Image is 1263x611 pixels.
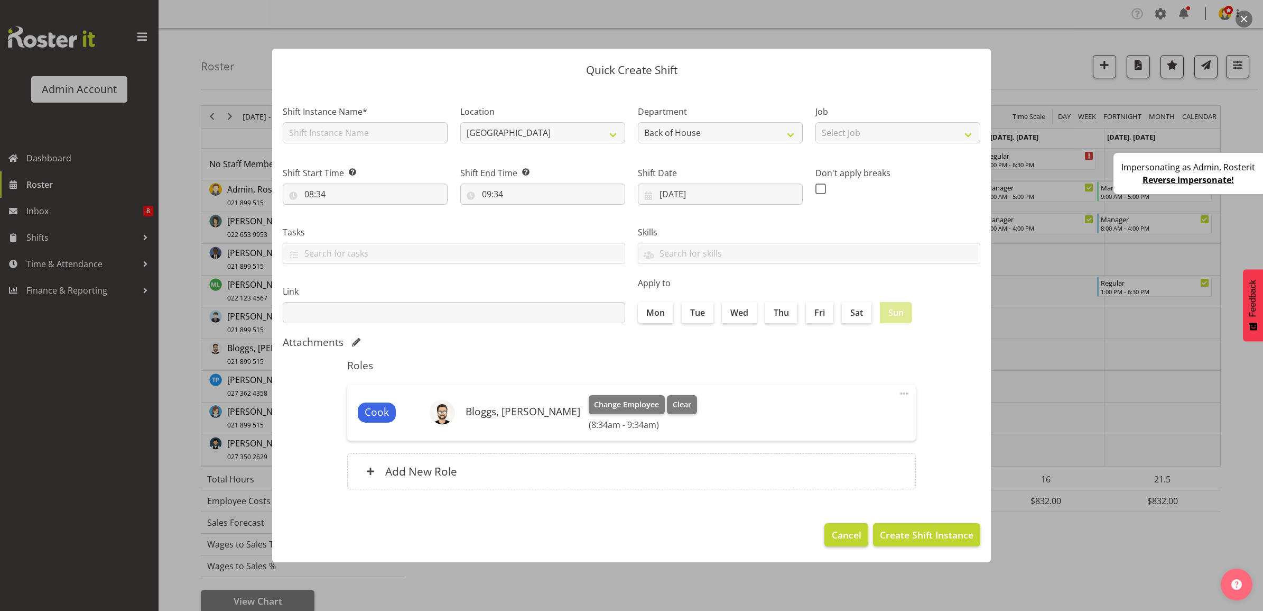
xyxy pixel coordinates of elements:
[365,405,389,420] span: Cook
[1231,579,1242,590] img: help-xxl-2.png
[824,523,868,546] button: Cancel
[283,65,980,76] p: Quick Create Shift
[460,184,625,205] input: Click to select...
[385,464,457,478] h6: Add New Role
[806,302,833,323] label: Fri
[460,167,625,179] label: Shift End Time
[594,399,659,411] span: Change Employee
[638,105,803,118] label: Department
[1121,161,1255,174] p: Impersonating as Admin, Rosterit
[1243,269,1263,341] button: Feedback - Show survey
[283,336,343,349] h5: Attachments
[283,105,448,118] label: Shift Instance Name*
[430,400,455,425] img: bloggs-joe87d083c31196ac9d24e57097d58c57ab.png
[832,528,861,542] span: Cancel
[1248,280,1258,317] span: Feedback
[673,399,691,411] span: Clear
[880,528,973,542] span: Create Shift Instance
[880,302,912,323] label: Sun
[842,302,871,323] label: Sat
[638,245,980,261] input: Search for skills
[815,167,980,179] label: Don't apply breaks
[589,395,665,414] button: Change Employee
[638,184,803,205] input: Click to select...
[283,245,625,261] input: Search for tasks
[667,395,697,414] button: Clear
[283,226,625,239] label: Tasks
[1143,174,1234,186] a: Reverse impersonate!
[283,285,625,298] label: Link
[283,184,448,205] input: Click to select...
[638,277,980,289] label: Apply to
[638,167,803,179] label: Shift Date
[460,105,625,118] label: Location
[765,302,797,323] label: Thu
[638,302,673,323] label: Mon
[638,226,980,239] label: Skills
[283,122,448,143] input: Shift Instance Name
[283,167,448,179] label: Shift Start Time
[815,105,980,118] label: Job
[722,302,757,323] label: Wed
[873,523,980,546] button: Create Shift Instance
[466,406,580,417] h6: Bloggs, [PERSON_NAME]
[589,420,697,430] h6: (8:34am - 9:34am)
[347,359,916,372] h5: Roles
[682,302,713,323] label: Tue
